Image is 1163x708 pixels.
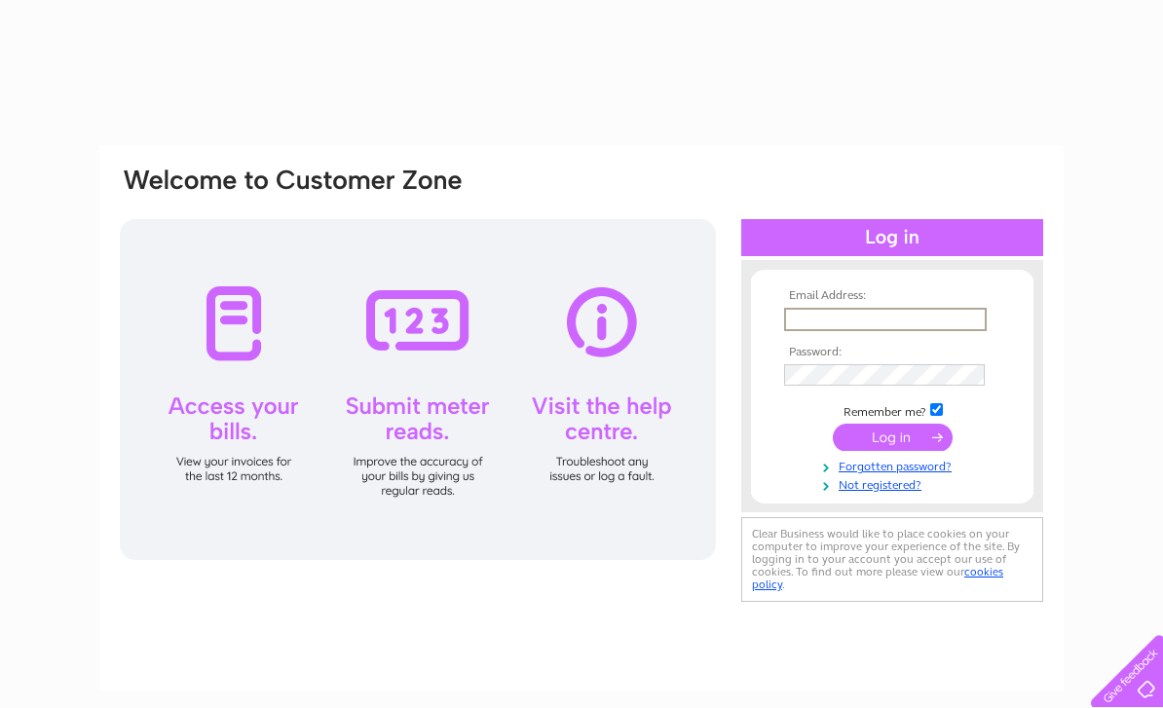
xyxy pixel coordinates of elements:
input: Submit [833,424,953,451]
th: Password: [779,346,1005,359]
td: Remember me? [779,400,1005,420]
div: Clear Business would like to place cookies on your computer to improve your experience of the sit... [741,517,1043,602]
a: cookies policy [752,565,1003,591]
a: Not registered? [784,474,1005,493]
th: Email Address: [779,289,1005,303]
a: Forgotten password? [784,456,1005,474]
